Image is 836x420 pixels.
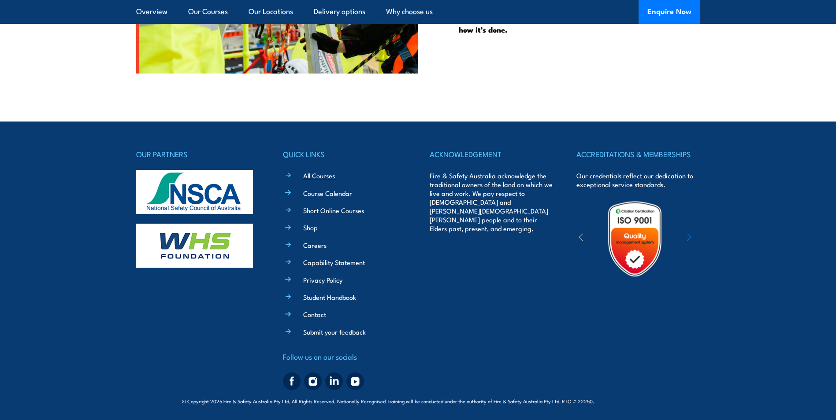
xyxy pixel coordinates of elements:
a: Capability Statement [303,258,365,267]
h4: ACKNOWLEDGEMENT [430,148,553,160]
h4: QUICK LINKS [283,148,406,160]
p: Fire & Safety Australia acknowledge the traditional owners of the land on which we live and work.... [430,171,553,233]
h4: OUR PARTNERS [136,148,260,160]
a: Short Online Courses [303,206,364,215]
img: Untitled design (19) [596,200,673,277]
p: Our credentials reflect our dedication to exceptional service standards. [576,171,700,189]
a: Privacy Policy [303,275,342,284]
img: nsca-logo-footer [136,170,253,214]
img: whs-logo-footer [136,224,253,268]
span: Site: [605,398,654,405]
a: KND Digital [623,396,654,405]
a: Contact [303,309,326,319]
a: Shop [303,223,318,232]
span: © Copyright 2025 Fire & Safety Australia Pty Ltd, All Rights Reserved. Nationally Recognised Trai... [182,397,654,405]
img: ewpa-logo [674,224,751,254]
h4: Follow us on our socials [283,350,406,363]
h4: ACCREDITATIONS & MEMBERSHIPS [576,148,700,160]
a: Student Handbook [303,292,356,302]
a: Course Calendar [303,188,352,198]
a: Submit your feedback [303,327,366,336]
a: Careers [303,240,327,250]
strong: We’re not just guiding you through confined spaces; we’re redefining how it’s done. [459,13,700,35]
a: All Courses [303,171,335,180]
